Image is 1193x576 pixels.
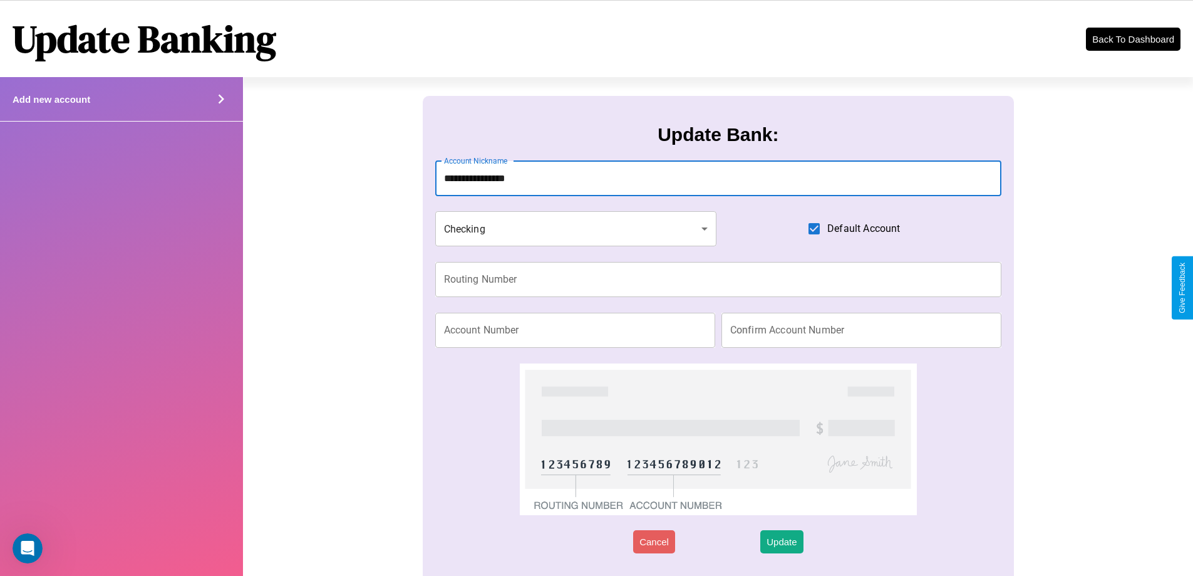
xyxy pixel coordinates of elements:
div: Give Feedback [1178,263,1187,313]
h1: Update Banking [13,13,276,65]
div: Checking [435,211,717,246]
img: check [520,364,916,515]
h3: Update Bank: [658,124,778,145]
h4: Add new account [13,94,90,105]
button: Update [760,530,803,553]
label: Account Nickname [444,155,508,166]
span: Default Account [827,221,900,236]
button: Cancel [633,530,675,553]
button: Back To Dashboard [1086,28,1180,51]
iframe: Intercom live chat [13,533,43,563]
